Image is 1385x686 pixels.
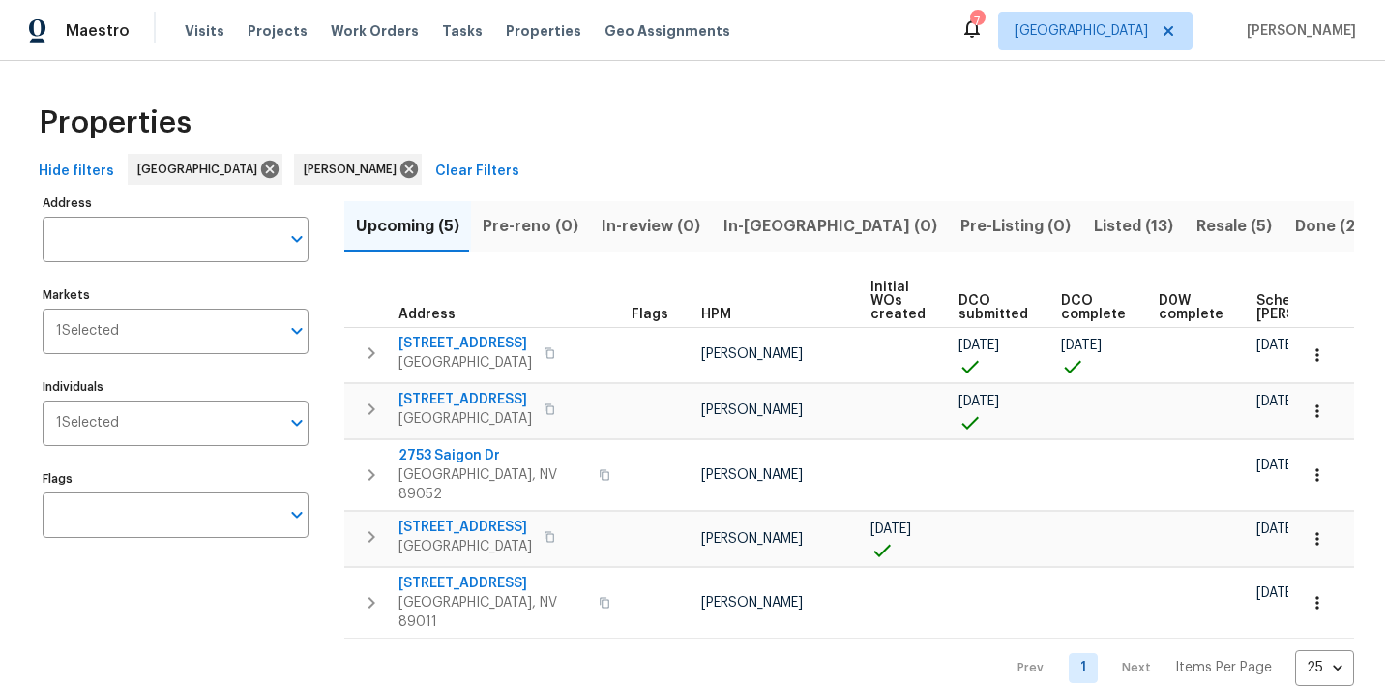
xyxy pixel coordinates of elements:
button: Open [283,317,310,344]
button: Clear Filters [427,154,527,190]
div: [PERSON_NAME] [294,154,422,185]
label: Markets [43,289,309,301]
span: [STREET_ADDRESS] [398,334,532,353]
span: [DATE] [958,395,999,408]
span: Visits [185,21,224,41]
span: DCO submitted [958,294,1028,321]
span: HPM [701,308,731,321]
span: Geo Assignments [604,21,730,41]
span: [PERSON_NAME] [1239,21,1356,41]
span: DCO complete [1061,294,1126,321]
span: Done (254) [1295,213,1382,240]
span: [GEOGRAPHIC_DATA] [1015,21,1148,41]
div: [GEOGRAPHIC_DATA] [128,154,282,185]
span: Resale (5) [1196,213,1272,240]
span: [STREET_ADDRESS] [398,390,532,409]
span: Upcoming (5) [356,213,459,240]
button: Open [283,409,310,436]
button: Open [283,225,310,253]
span: [STREET_ADDRESS] [398,518,532,537]
span: [DATE] [1256,339,1297,352]
p: Items Per Page [1175,658,1272,677]
div: 7 [970,12,984,31]
span: Pre-reno (0) [483,213,578,240]
span: D0W complete [1159,294,1223,321]
span: [DATE] [1256,522,1297,536]
span: [GEOGRAPHIC_DATA] [398,537,532,556]
a: Goto page 1 [1069,653,1098,683]
span: Hide filters [39,160,114,184]
span: Properties [506,21,581,41]
span: In-review (0) [602,213,700,240]
span: Pre-Listing (0) [960,213,1071,240]
span: Projects [248,21,308,41]
span: 2753 Saigon Dr [398,446,587,465]
span: [GEOGRAPHIC_DATA], NV 89011 [398,593,587,632]
span: [STREET_ADDRESS] [398,574,587,593]
span: [DATE] [958,339,999,352]
span: [DATE] [1256,459,1297,472]
label: Flags [43,473,309,485]
span: Clear Filters [435,160,519,184]
span: Work Orders [331,21,419,41]
span: 1 Selected [56,415,119,432]
span: [GEOGRAPHIC_DATA] [398,353,532,373]
span: Initial WOs created [870,281,926,321]
span: In-[GEOGRAPHIC_DATA] (0) [723,213,937,240]
button: Open [283,501,310,528]
span: [PERSON_NAME] [701,347,803,361]
span: Listed (13) [1094,213,1173,240]
span: Maestro [66,21,130,41]
span: Properties [39,113,192,133]
span: [DATE] [1256,395,1297,408]
label: Individuals [43,381,309,393]
span: Flags [632,308,668,321]
span: [GEOGRAPHIC_DATA], NV 89052 [398,465,587,504]
span: [PERSON_NAME] [701,596,803,610]
span: [PERSON_NAME] [701,532,803,546]
span: [PERSON_NAME] [701,468,803,482]
span: 1 Selected [56,323,119,340]
button: Hide filters [31,154,122,190]
span: [DATE] [1256,586,1297,600]
span: Tasks [442,24,483,38]
span: [PERSON_NAME] [701,403,803,417]
span: [DATE] [1061,339,1102,352]
span: [PERSON_NAME] [304,160,404,179]
label: Address [43,197,309,209]
nav: Pagination Navigation [999,650,1354,686]
span: [GEOGRAPHIC_DATA] [137,160,265,179]
span: [DATE] [870,522,911,536]
span: [GEOGRAPHIC_DATA] [398,409,532,429]
span: Address [398,308,456,321]
span: Scheduled [PERSON_NAME] [1256,294,1366,321]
